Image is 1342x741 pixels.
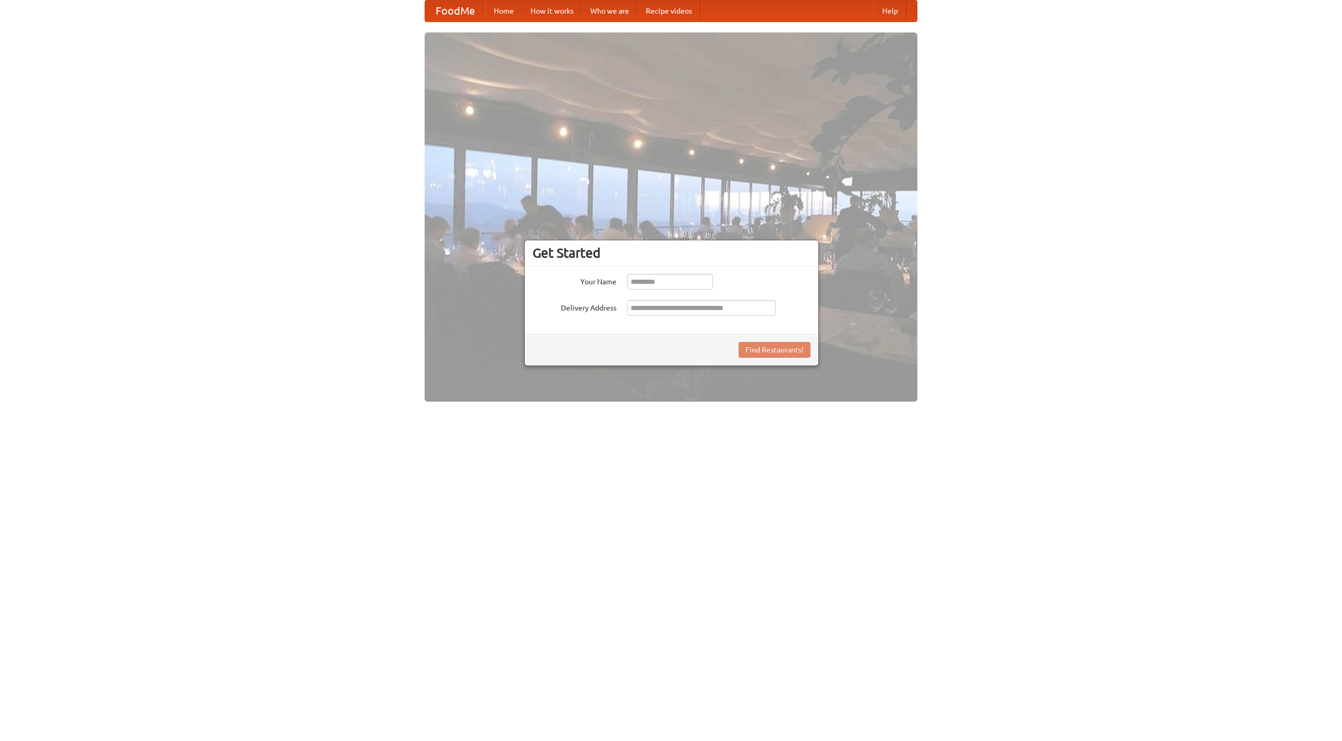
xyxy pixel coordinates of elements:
a: How it works [522,1,582,21]
a: Recipe videos [637,1,700,21]
a: FoodMe [425,1,485,21]
button: Find Restaurants! [739,342,810,358]
a: Help [874,1,906,21]
h3: Get Started [533,245,810,261]
a: Home [485,1,522,21]
label: Your Name [533,274,616,287]
label: Delivery Address [533,300,616,313]
a: Who we are [582,1,637,21]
